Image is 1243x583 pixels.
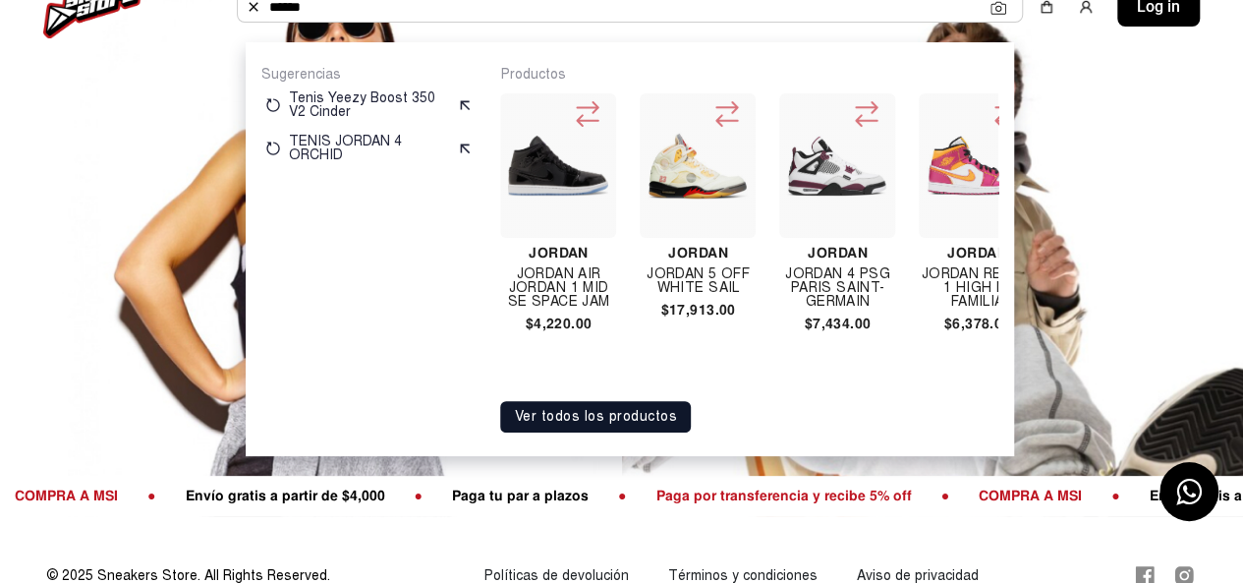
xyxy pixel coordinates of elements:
p: Productos [500,66,998,84]
h4: Jordan [500,246,616,260]
h4: Jordan [919,246,1035,260]
p: Sugerencias [261,66,477,84]
img: Jordan 5 Off White Sail [648,116,748,216]
img: Jordan Retro 1 High Mi Familia [927,136,1027,197]
img: restart.svg [265,141,281,156]
img: suggest.svg [457,97,473,113]
span: ● [922,487,959,504]
h4: $7,434.00 [779,317,895,330]
h4: Jordan Retro 1 High Mi Familia [919,267,1035,309]
span: Paga tu par a plazos [433,487,599,504]
span: Envío gratis a partir de $4,000 [166,487,395,504]
h4: $17,913.00 [640,303,756,317]
p: Tenis Yeezy Boost 350 V2 Cinder [289,91,449,119]
h4: Jordan [640,246,756,260]
span: ● [395,487,432,504]
button: Ver todos los productos [500,401,691,433]
h4: $6,378.00 [919,317,1035,330]
img: Jordan 4 Psg Paris Saint-germain [787,116,887,216]
h4: Jordan [779,246,895,260]
h4: Jordan Air Jordan 1 Mid Se Space Jam [500,267,616,309]
span: Paga por transferencia y recibe 5% off [637,487,922,504]
span: ● [599,487,637,504]
span: ● [1093,487,1130,504]
span: COMPRA A MSI [960,487,1093,504]
h4: Jordan 4 Psg Paris Saint-germain [779,267,895,309]
h4: $4,220.00 [500,317,616,330]
img: restart.svg [265,97,281,113]
img: Jordan Air Jordan 1 Mid Se Space Jam [508,136,608,196]
h4: Jordan 5 Off White Sail [640,267,756,295]
p: TENIS JORDAN 4 ORCHID [289,135,449,162]
img: suggest.svg [457,141,473,156]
